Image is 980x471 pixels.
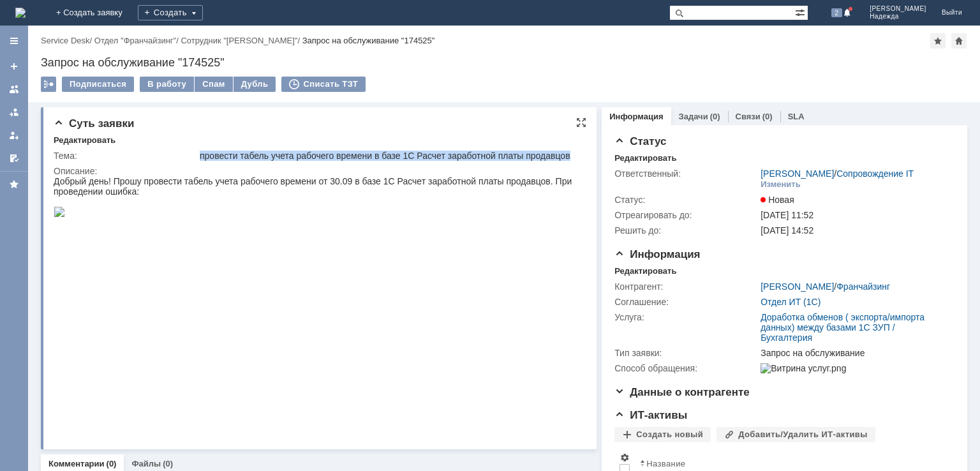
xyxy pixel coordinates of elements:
[41,77,56,92] div: Работа с массовостью
[54,135,115,146] div: Редактировать
[761,210,813,220] span: [DATE] 11:52
[181,36,302,45] div: /
[54,117,134,130] span: Суть заявки
[614,409,687,421] span: ИТ-активы
[795,6,808,18] span: Расширенный поиск
[54,151,197,161] div: Тема:
[836,281,890,292] a: Франчайзинг
[614,281,758,292] div: Контрагент:
[4,125,24,146] a: Мои заявки
[54,166,581,176] div: Описание:
[41,36,94,45] div: /
[609,112,663,121] a: Информация
[48,459,105,468] a: Комментарии
[614,266,676,276] div: Редактировать
[181,36,297,45] a: Сотрудник "[PERSON_NAME]"
[836,168,914,179] a: Сопровождение IT
[138,5,203,20] div: Создать
[614,348,758,358] div: Тип заявки:
[761,195,794,205] span: Новая
[761,281,890,292] div: /
[41,36,90,45] a: Service Desk
[870,13,926,20] span: Надежда
[761,179,801,190] div: Изменить
[131,459,161,468] a: Файлы
[614,153,676,163] div: Редактировать
[761,312,924,343] a: Доработка обменов ( экспорта/импорта данных) между базами 1С ЗУП / Бухгалтерия
[163,459,173,468] div: (0)
[951,33,967,49] div: Сделать домашней страницей
[761,348,948,358] div: Запрос на обслуживание
[614,195,758,205] div: Статус:
[614,135,666,147] span: Статус
[870,5,926,13] span: [PERSON_NAME]
[4,79,24,100] a: Заявки на командах
[736,112,761,121] a: Связи
[761,297,820,307] a: Отдел ИТ (1С)
[94,36,181,45] div: /
[576,117,586,128] div: На всю страницу
[614,210,758,220] div: Отреагировать до:
[761,363,846,373] img: Витрина услуг.png
[4,56,24,77] a: Создать заявку
[614,386,750,398] span: Данные о контрагенте
[614,168,758,179] div: Ответственный:
[761,168,914,179] div: /
[761,281,834,292] a: [PERSON_NAME]
[4,102,24,123] a: Заявки в моей ответственности
[614,363,758,373] div: Способ обращения:
[614,225,758,235] div: Решить до:
[4,148,24,168] a: Мои согласования
[710,112,720,121] div: (0)
[762,112,773,121] div: (0)
[15,8,26,18] img: logo
[831,8,843,17] span: 2
[107,459,117,468] div: (0)
[15,8,26,18] a: Перейти на домашнюю страницу
[620,452,630,463] span: Настройки
[200,151,579,161] div: провести табель учета рабочего времени в базе 1С Расчет заработной платы продавцов
[679,112,708,121] a: Задачи
[41,56,967,69] div: Запрос на обслуживание "174525"
[761,168,834,179] a: [PERSON_NAME]
[302,36,435,45] div: Запрос на обслуживание "174525"
[614,297,758,307] div: Соглашение:
[646,459,685,468] div: Название
[614,248,700,260] span: Информация
[614,312,758,322] div: Услуга:
[94,36,176,45] a: Отдел "Франчайзинг"
[788,112,805,121] a: SLA
[761,225,813,235] span: [DATE] 14:52
[930,33,946,49] div: Добавить в избранное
